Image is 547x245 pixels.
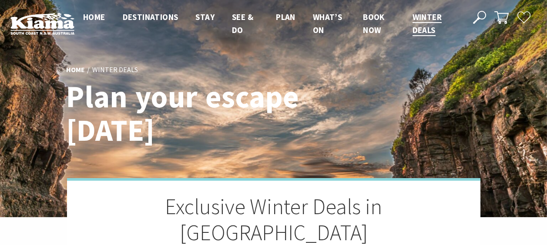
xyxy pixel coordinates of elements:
[232,12,253,35] span: See & Do
[313,12,342,35] span: What’s On
[413,12,442,35] span: Winter Deals
[10,13,74,35] img: Kiama Logo
[363,12,385,35] span: Book now
[92,64,138,76] li: Winter Deals
[66,65,85,75] a: Home
[83,12,105,22] span: Home
[66,80,312,147] h1: Plan your escape [DATE]
[276,12,295,22] span: Plan
[74,10,463,37] nav: Main Menu
[123,12,178,22] span: Destinations
[195,12,215,22] span: Stay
